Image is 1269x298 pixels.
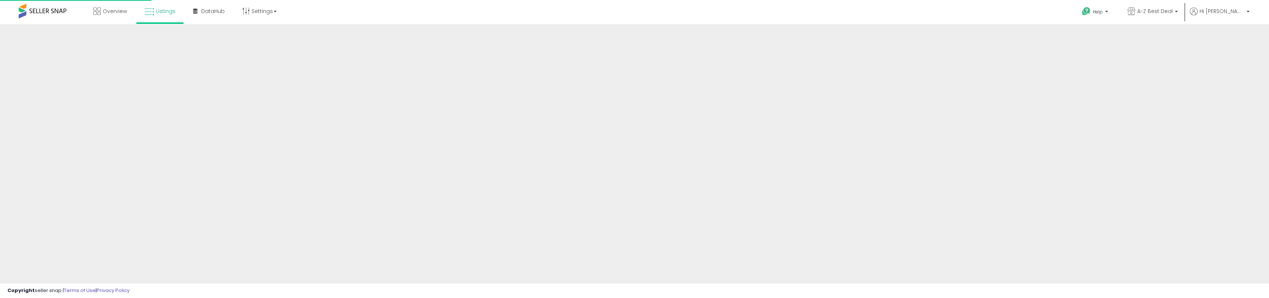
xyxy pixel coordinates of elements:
[201,7,225,15] span: DataHub
[7,287,35,294] strong: Copyright
[1093,9,1103,15] span: Help
[156,7,175,15] span: Listings
[1137,7,1173,15] span: A-Z Best Deal
[103,7,127,15] span: Overview
[1190,7,1250,24] a: Hi [PERSON_NAME]
[97,287,130,294] a: Privacy Policy
[1200,7,1244,15] span: Hi [PERSON_NAME]
[1082,7,1091,16] i: Get Help
[64,287,96,294] a: Terms of Use
[7,287,130,294] div: seller snap | |
[1076,1,1116,24] a: Help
